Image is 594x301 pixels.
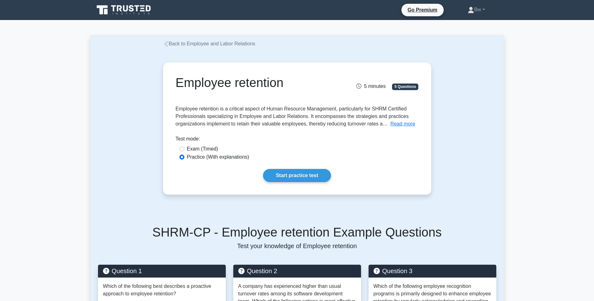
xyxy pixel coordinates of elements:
label: Practice (With explanations) [187,153,249,161]
a: Go Premium [404,6,441,14]
h1: Employee retention [176,75,335,90]
span: 5 minutes [356,84,385,89]
a: Bw [453,3,500,16]
p: Which of the following best describes a proactive approach to employee retention? [103,283,221,298]
label: Exam (Timed) [187,145,218,153]
span: 5 Questions [392,84,418,90]
a: Back to Employee and Labor Relations [163,41,256,46]
p: Test your knowledge of Employee retention [98,242,496,250]
h5: Question 2 [238,267,356,275]
span: Employee retention is a critical aspect of Human Resource Management, particularly for SHRM Certi... [176,106,409,126]
a: Start practice test [263,169,331,182]
button: Read more [390,120,415,128]
h5: Question 3 [374,267,491,275]
h5: Question 1 [103,267,221,275]
div: Test mode: [176,135,419,145]
h5: SHRM-CP - Employee retention Example Questions [98,225,496,240]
